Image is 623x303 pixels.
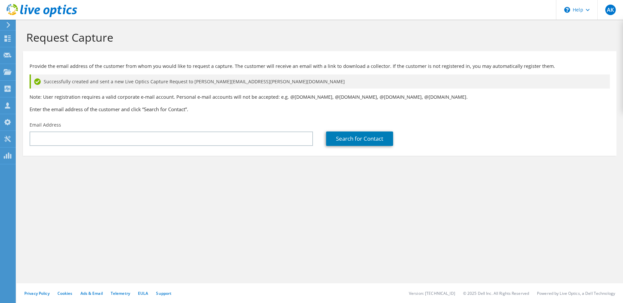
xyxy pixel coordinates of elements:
[26,30,610,44] h1: Request Capture
[605,5,616,15] span: AK
[30,63,610,70] p: Provide the email address of the customer from whom you would like to request a capture. The cust...
[80,291,103,296] a: Ads & Email
[156,291,171,296] a: Support
[24,291,50,296] a: Privacy Policy
[326,131,393,146] a: Search for Contact
[30,122,61,128] label: Email Address
[44,78,345,85] span: Successfully created and sent a new Live Optics Capture Request to [PERSON_NAME][EMAIL_ADDRESS][P...
[537,291,615,296] li: Powered by Live Optics, a Dell Technology
[30,93,610,101] p: Note: User registration requires a valid corporate e-mail account. Personal e-mail accounts will ...
[138,291,148,296] a: EULA
[564,7,570,13] svg: \n
[111,291,130,296] a: Telemetry
[409,291,455,296] li: Version: [TECHNICAL_ID]
[30,106,610,113] h3: Enter the email address of the customer and click “Search for Contact”.
[57,291,73,296] a: Cookies
[463,291,529,296] li: © 2025 Dell Inc. All Rights Reserved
